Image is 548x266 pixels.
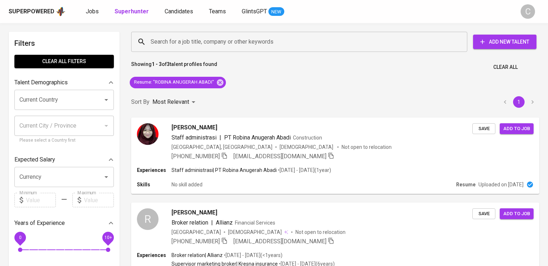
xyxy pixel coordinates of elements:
a: Teams [209,7,227,16]
span: PT Robina Anugerah Abadi [224,134,291,141]
button: Clear All [490,61,521,74]
b: 3 [167,61,170,67]
div: Talent Demographics [14,75,114,90]
button: Clear All filters [14,55,114,68]
button: Add to job [500,123,534,134]
p: Skills [137,181,171,188]
span: Allianz [216,219,233,226]
button: Add to job [500,208,534,220]
span: Financial Services [235,220,275,226]
span: 10+ [104,235,112,240]
span: Save [476,210,492,218]
button: Open [101,172,111,182]
span: | [211,218,213,227]
div: Resume: "ROBINA ANUGERAH ABADI" [130,77,226,88]
p: • [DATE] - [DATE] ( 1 year ) [277,167,331,174]
a: Jobs [86,7,100,16]
span: Staff administrasi [171,134,217,141]
span: Add to job [503,210,530,218]
span: [PHONE_NUMBER] [171,238,220,245]
b: 1 - 3 [152,61,162,67]
a: Superhunter [115,7,150,16]
a: GlintsGPT NEW [242,7,284,16]
div: [GEOGRAPHIC_DATA] [171,229,221,236]
span: Teams [209,8,226,15]
button: Open [101,95,111,105]
span: Add to job [503,125,530,133]
a: [PERSON_NAME]Staff administrasi|PT Robina Anugerah AbadiConstruction[GEOGRAPHIC_DATA], [GEOGRAPHI... [131,118,539,194]
a: Candidates [165,7,195,16]
b: Superhunter [115,8,149,15]
button: Add New Talent [473,35,536,49]
span: Resume : "ROBINA ANUGERAH ABADI" [130,79,218,86]
nav: pagination navigation [498,96,539,108]
p: Resume [456,181,476,188]
p: Not open to relocation [295,229,346,236]
span: [DEMOGRAPHIC_DATA] [280,143,334,151]
span: GlintsGPT [242,8,267,15]
p: Staff administrasi | PT Robina Anugerah Abadi [171,167,277,174]
span: [PERSON_NAME] [171,123,217,132]
p: Experiences [137,252,171,259]
a: Superpoweredapp logo [9,6,66,17]
span: Jobs [86,8,99,15]
span: [DEMOGRAPHIC_DATA] [228,229,283,236]
p: Expected Salary [14,155,55,164]
span: Clear All [493,63,518,72]
p: Years of Experience [14,219,65,227]
button: Save [472,123,495,134]
button: Save [472,208,495,220]
span: [EMAIL_ADDRESS][DOMAIN_NAME] [233,238,326,245]
div: R [137,208,159,230]
span: Candidates [165,8,193,15]
span: Clear All filters [20,57,108,66]
p: Experiences [137,167,171,174]
h6: Filters [14,37,114,49]
p: Please select a Country first [19,137,109,144]
span: Broker relation [171,219,208,226]
img: 6367d2adb780bcc9fab3ced20086862b.jpg [137,123,159,145]
img: app logo [56,6,66,17]
div: C [521,4,535,19]
input: Value [26,193,56,207]
p: Sort By [131,98,150,106]
span: NEW [268,8,284,15]
span: Add New Talent [479,37,531,46]
span: Save [476,125,492,133]
p: Uploaded on [DATE] [478,181,524,188]
p: Talent Demographics [14,78,68,87]
div: [GEOGRAPHIC_DATA], [GEOGRAPHIC_DATA] [171,143,272,151]
p: • [DATE] - [DATE] ( <1 years ) [223,252,282,259]
p: Most Relevant [152,98,189,106]
div: Superpowered [9,8,54,16]
p: No skill added [171,181,202,188]
div: Expected Salary [14,152,114,167]
span: | [219,133,221,142]
input: Value [84,193,114,207]
button: page 1 [513,96,525,108]
span: Construction [293,135,322,141]
div: Years of Experience [14,216,114,230]
span: 0 [19,235,21,240]
p: Broker relation | Allianz [171,252,223,259]
p: Showing of talent profiles found [131,61,217,74]
span: [PHONE_NUMBER] [171,153,220,160]
div: Most Relevant [152,96,198,109]
span: [EMAIL_ADDRESS][DOMAIN_NAME] [233,153,326,160]
span: [PERSON_NAME] [171,208,217,217]
p: Not open to relocation [342,143,392,151]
